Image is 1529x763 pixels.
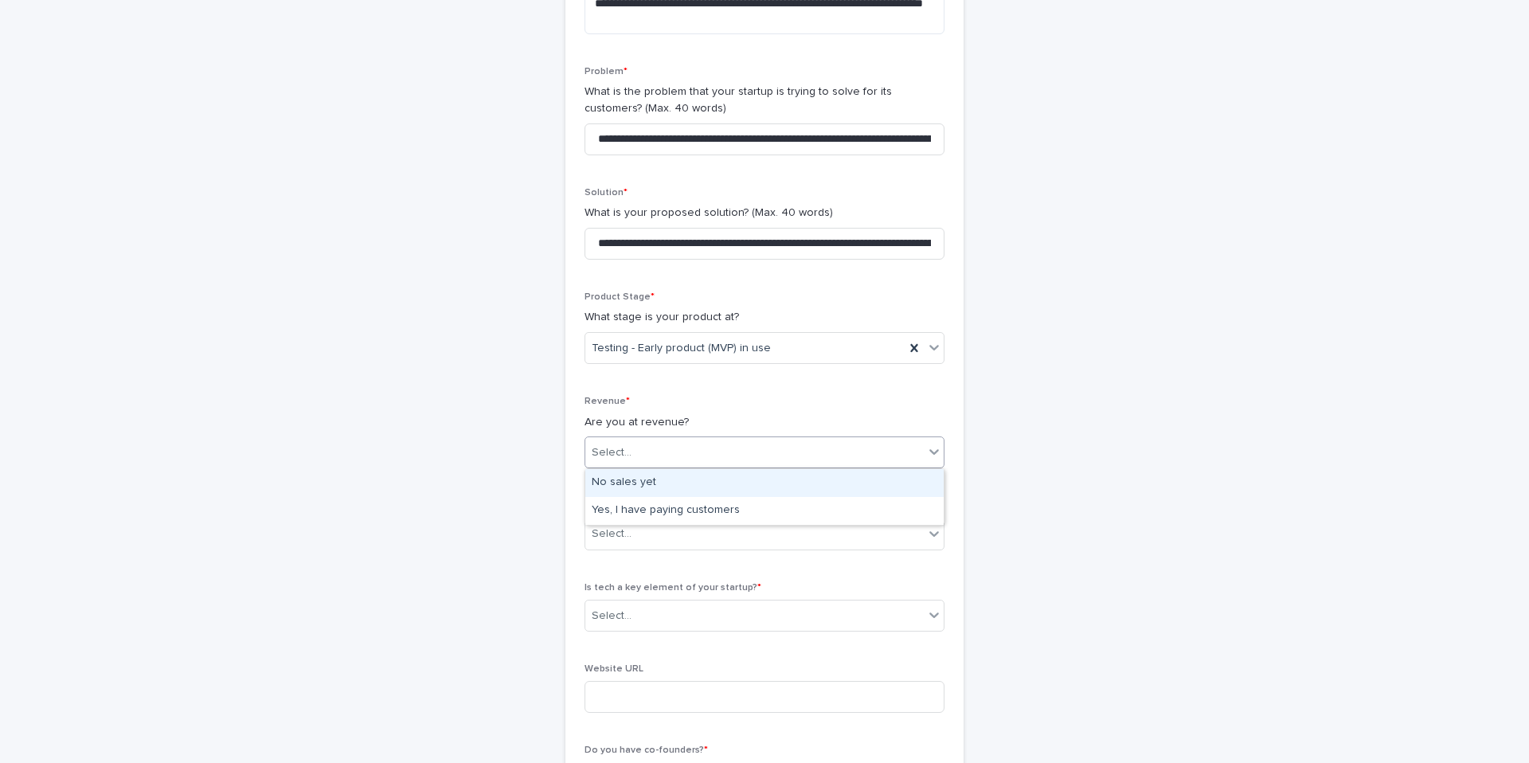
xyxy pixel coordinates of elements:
p: What is your proposed solution? (Max. 40 words) [585,205,944,221]
span: Solution [585,188,628,198]
div: Select... [592,444,632,461]
span: Do you have co-founders? [585,745,708,755]
span: Testing - Early product (MVP) in use [592,340,771,357]
p: Are you at revenue? [585,414,944,431]
div: Yes, I have paying customers [585,497,944,525]
div: Select... [592,608,632,624]
span: Website URL [585,664,643,674]
div: Select... [592,526,632,542]
span: Revenue [585,397,630,406]
span: Is tech a key element of your startup? [585,583,761,593]
span: Problem [585,67,628,76]
p: What stage is your product at? [585,309,944,326]
p: What is the problem that your startup is trying to solve for its customers? (Max. 40 words) [585,84,944,117]
div: No sales yet [585,469,944,497]
span: Product Stage [585,292,655,302]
